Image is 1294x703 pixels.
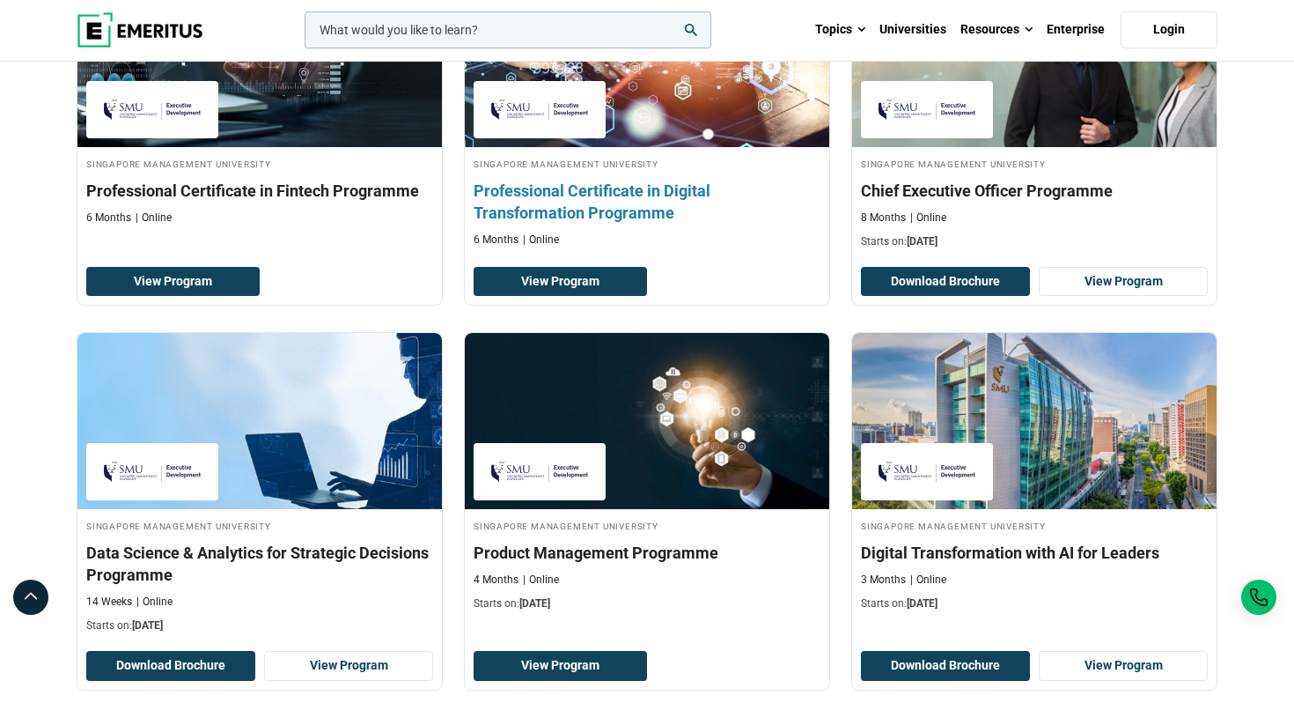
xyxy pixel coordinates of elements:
[519,597,550,610] span: [DATE]
[474,267,647,297] a: View Program
[861,542,1208,564] h3: Digital Transformation with AI for Leaders
[132,619,163,632] span: [DATE]
[474,518,820,533] h4: Singapore Management University
[852,333,1217,509] img: Digital Transformation with AI for Leaders | Online Digital Transformation Course
[136,595,173,610] p: Online
[861,156,1208,171] h4: Singapore Management University
[264,651,433,681] a: View Program
[523,573,559,588] p: Online
[907,597,937,610] span: [DATE]
[861,518,1208,533] h4: Singapore Management University
[86,651,255,681] button: Download Brochure
[852,333,1217,620] a: Digital Transformation Course by Singapore Management University - September 30, 2025 Singapore M...
[95,452,210,492] img: Singapore Management University
[907,235,937,248] span: [DATE]
[77,333,442,509] img: Data Science & Analytics for Strategic Decisions Programme | Online Data Science and Analytics Co...
[465,333,829,509] img: Product Management Programme | Online Product Design and Innovation Course
[136,211,172,226] p: Online
[910,211,946,226] p: Online
[523,233,559,248] p: Online
[861,573,906,588] p: 3 Months
[861,234,1208,249] p: Starts on:
[86,180,433,202] h3: Professional Certificate in Fintech Programme
[305,11,711,48] input: woocommerce-product-search-field-0
[861,651,1030,681] button: Download Brochure
[861,180,1208,202] h3: Chief Executive Officer Programme
[1039,267,1208,297] a: View Program
[474,573,518,588] p: 4 Months
[86,211,131,226] p: 6 Months
[474,651,647,681] a: View Program
[474,180,820,224] h3: Professional Certificate in Digital Transformation Programme
[474,596,820,611] p: Starts on:
[86,595,132,610] p: 14 Weeks
[1039,651,1208,681] a: View Program
[474,233,518,248] p: 6 Months
[474,156,820,171] h4: Singapore Management University
[861,267,1030,297] button: Download Brochure
[86,156,433,171] h4: Singapore Management University
[86,618,433,633] p: Starts on:
[910,573,946,588] p: Online
[465,333,829,620] a: Product Design and Innovation Course by Singapore Management University - September 30, 2025 Sing...
[861,596,1208,611] p: Starts on:
[474,542,820,564] h3: Product Management Programme
[77,333,442,642] a: Data Science and Analytics Course by Singapore Management University - September 30, 2025 Singapo...
[482,452,597,492] img: Singapore Management University
[86,518,433,533] h4: Singapore Management University
[861,211,906,226] p: 8 Months
[870,452,984,492] img: Singapore Management University
[1121,11,1217,48] a: Login
[482,90,597,129] img: Singapore Management University
[870,90,984,129] img: Singapore Management University
[86,267,260,297] a: View Program
[95,90,210,129] img: Singapore Management University
[86,542,433,586] h3: Data Science & Analytics for Strategic Decisions Programme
